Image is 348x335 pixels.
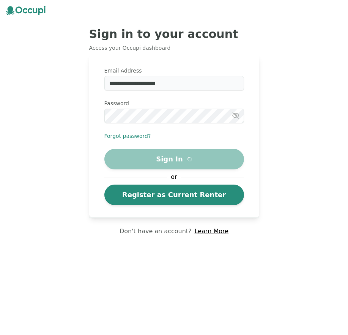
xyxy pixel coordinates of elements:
a: Learn More [195,227,228,236]
label: Password [104,100,244,107]
p: Don't have an account? [120,227,192,236]
a: Register as Current Renter [104,185,244,205]
button: Forgot password? [104,132,151,140]
p: Access your Occupi dashboard [89,44,259,52]
span: or [167,172,181,182]
h2: Sign in to your account [89,27,259,41]
label: Email Address [104,67,244,74]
